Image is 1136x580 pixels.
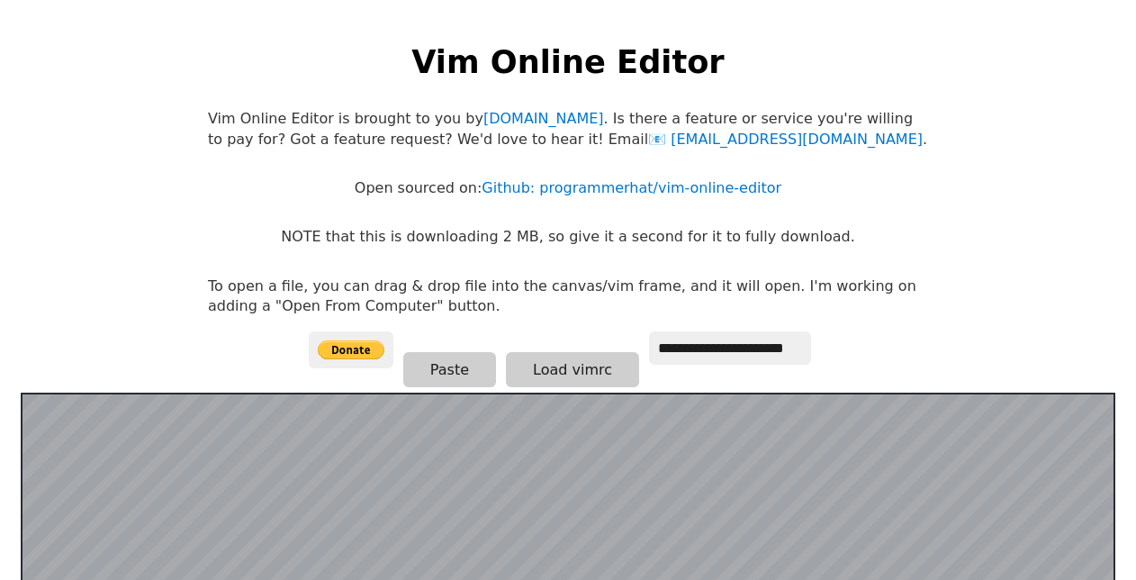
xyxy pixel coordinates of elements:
[411,40,724,84] h1: Vim Online Editor
[355,178,781,198] p: Open sourced on:
[281,227,854,247] p: NOTE that this is downloading 2 MB, so give it a second for it to fully download.
[506,352,639,387] button: Load vimrc
[208,109,928,150] p: Vim Online Editor is brought to you by . Is there a feature or service you're willing to pay for?...
[648,131,923,148] a: [EMAIL_ADDRESS][DOMAIN_NAME]
[208,276,928,317] p: To open a file, you can drag & drop file into the canvas/vim frame, and it will open. I'm working...
[483,110,604,127] a: [DOMAIN_NAME]
[403,352,496,387] button: Paste
[482,179,781,196] a: Github: programmerhat/vim-online-editor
